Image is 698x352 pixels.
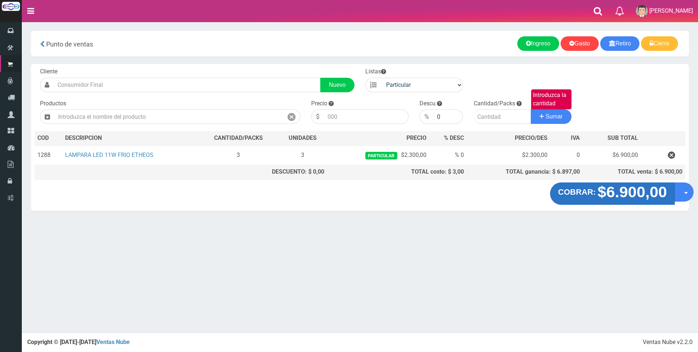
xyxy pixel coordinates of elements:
[420,109,433,124] div: %
[40,68,57,76] label: Cliente
[46,40,93,48] span: Punto de ventas
[199,131,278,146] th: CANTIDAD/PACKS
[636,5,648,17] img: User Image
[474,100,515,108] label: Cantidad/Packs
[586,168,682,176] div: TOTAL venta: $ 6.900,00
[531,109,571,124] button: Sumar
[406,134,426,142] span: PRECIO
[311,100,327,108] label: Precio
[65,151,153,158] a: LAMPARA LED 11W FRIO ETHEOS
[202,168,324,176] div: DESCUENTO: $ 0,00
[327,146,429,165] td: $2.300,00
[531,89,571,110] label: Introduzca la cantidad
[597,183,667,201] strong: $6.900,00
[365,68,386,76] label: Listas
[324,109,409,124] input: 000
[27,339,130,345] strong: Copyright © [DATE]-[DATE]
[649,7,693,14] span: [PERSON_NAME]
[62,131,199,146] th: DES
[550,146,583,165] td: 0
[561,36,599,51] a: Gasto
[55,109,283,124] input: Introduzca el nombre del producto
[558,188,596,197] strong: COBRAR:
[474,109,531,124] input: Cantidad
[600,36,640,51] a: Retiro
[278,146,327,165] td: 3
[546,113,563,120] span: Sumar
[433,109,463,124] input: 000
[641,36,678,51] a: Cierre
[607,134,638,142] span: SUB TOTAL
[467,146,550,165] td: $2.300,00
[35,131,62,146] th: COD
[76,134,102,141] span: CRIPCION
[96,339,130,345] a: Ventas Nube
[311,109,324,124] div: $
[583,146,641,165] td: $6.900,00
[550,182,675,205] button: COBRAR: $6.900,00
[517,36,559,51] a: Ingreso
[365,152,397,159] span: Particular
[54,78,321,92] input: Consumidor Final
[320,78,354,92] a: Nuevo
[40,100,66,108] label: Productos
[444,134,464,141] span: % DESC
[571,134,580,141] span: IVA
[420,100,436,108] label: Descu
[643,338,693,347] div: Ventas Nube v2.2.0
[470,168,580,176] div: TOTAL ganancia: $ 6.897,00
[330,168,464,176] div: TOTAL costo: $ 3,00
[199,146,278,165] td: 3
[2,2,20,11] img: Logo grande
[515,134,547,141] span: PRECIO/DES
[35,146,62,165] td: 1288
[278,131,327,146] th: UNIDADES
[429,146,467,165] td: % 0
